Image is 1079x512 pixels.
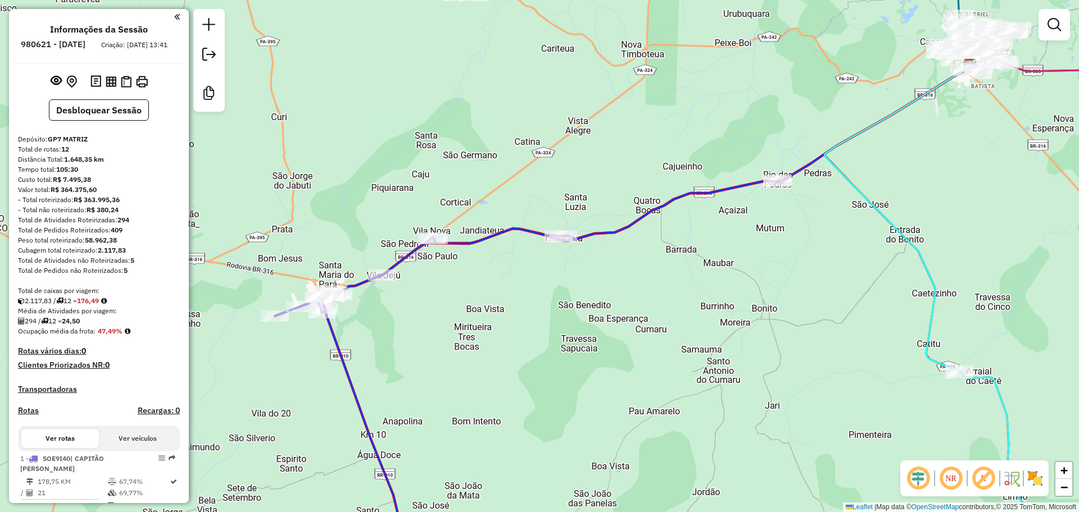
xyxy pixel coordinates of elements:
[18,266,180,276] div: Total de Pedidos não Roteirizados:
[119,500,169,511] td: 09:20
[905,465,932,492] span: Ocultar deslocamento
[1026,469,1044,487] img: Exibir/Ocultar setores
[18,175,180,185] div: Custo total:
[18,164,180,175] div: Tempo total:
[98,246,126,254] strong: 2.117,83
[88,73,103,90] button: Logs desbloquear sessão
[18,134,180,144] div: Depósito:
[105,360,110,370] strong: 0
[87,205,119,214] strong: R$ 380,24
[170,478,177,485] i: Rota otimizada
[99,429,176,448] button: Ver veículos
[48,135,88,143] strong: GP7 MATRIZ
[18,346,180,356] h4: Rotas vários dias:
[158,455,165,461] em: Opções
[20,500,26,511] td: =
[18,318,25,324] i: Total de Atividades
[108,502,114,509] i: Tempo total em rota
[912,503,959,511] a: OpenStreetMap
[18,195,180,205] div: - Total roteirizado:
[26,478,33,485] i: Distância Total
[846,503,873,511] a: Leaflet
[18,255,180,266] div: Total de Atividades não Roteirizadas:
[53,175,91,184] strong: R$ 7.495,38
[98,327,123,335] strong: 47,49%
[18,205,180,215] div: - Total não roteirizado:
[43,454,70,463] span: SOE9I40
[1055,462,1072,479] a: Zoom in
[198,13,220,39] a: Nova sessão e pesquisa
[119,487,169,499] td: 69,77%
[874,503,876,511] span: |
[130,256,134,264] strong: 5
[198,43,220,68] a: Exportar sessão
[18,286,180,296] div: Total de caixas por viagem:
[101,298,107,304] i: Meta Caixas/viagem: 220,00 Diferença: -43,51
[111,226,123,234] strong: 409
[37,487,107,499] td: 21
[103,74,119,89] button: Visualizar relatório de Roteirização
[169,455,175,461] em: Rota exportada
[18,327,96,335] span: Ocupação média da frota:
[49,99,149,121] button: Desbloquear Sessão
[18,245,180,255] div: Cubagem total roteirizado:
[108,478,116,485] i: % de utilização do peso
[74,195,120,204] strong: R$ 363.995,36
[51,185,97,194] strong: R$ 364.375,60
[1055,479,1072,496] a: Zoom out
[37,476,107,487] td: 178,75 KM
[843,502,1079,512] div: Map data © contributors,© 2025 TomTom, Microsoft
[64,155,104,163] strong: 1.648,35 km
[62,317,80,325] strong: 24,50
[18,185,180,195] div: Valor total:
[119,74,134,90] button: Visualizar Romaneio
[18,225,180,235] div: Total de Pedidos Roteirizados:
[108,490,116,496] i: % de utilização da cubagem
[50,24,148,35] h4: Informações da Sessão
[18,385,180,394] h4: Transportadoras
[18,296,180,306] div: 2.117,83 / 12 =
[174,10,180,23] a: Clique aqui para minimizar o painel
[119,476,169,487] td: 67,74%
[37,500,107,511] td: 8,51 KM
[21,429,99,448] button: Ver rotas
[18,298,25,304] i: Cubagem total roteirizado
[1060,463,1068,477] span: +
[970,465,997,492] span: Exibir rótulo
[97,40,172,50] div: Criação: [DATE] 13:41
[18,316,180,326] div: 294 / 12 =
[1060,480,1068,494] span: −
[125,328,130,335] em: Média calculada utilizando a maior ocupação (%Peso ou %Cubagem) de cada rota da sessão. Rotas cro...
[963,59,978,74] img: GP7 CAPANEMA
[48,72,64,90] button: Exibir sessão original
[198,82,220,107] a: Criar modelo
[1003,469,1021,487] img: Fluxo de ruas
[138,406,180,415] h4: Recargas: 0
[134,74,150,90] button: Imprimir Rotas
[18,215,180,225] div: Total de Atividades Roteirizadas:
[18,154,180,164] div: Distância Total:
[56,165,78,173] strong: 105:30
[85,236,117,244] strong: 58.962,38
[61,145,69,153] strong: 12
[64,73,79,90] button: Centralizar mapa no depósito ou ponto de apoio
[1043,13,1066,36] a: Exibir filtros
[77,296,99,305] strong: 176,49
[20,487,26,499] td: /
[18,144,180,154] div: Total de rotas:
[124,266,128,275] strong: 5
[41,318,48,324] i: Total de rotas
[81,346,86,356] strong: 0
[963,58,977,73] img: GP7 MATRIZ
[117,216,129,224] strong: 294
[56,298,64,304] i: Total de rotas
[21,39,85,49] h6: 980621 - [DATE]
[18,406,39,415] a: Rotas
[18,360,180,370] h4: Clientes Priorizados NR:
[26,490,33,496] i: Total de Atividades
[18,235,180,245] div: Peso total roteirizado:
[937,465,964,492] span: Ocultar NR
[18,306,180,316] div: Média de Atividades por viagem:
[20,454,104,473] span: 1 -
